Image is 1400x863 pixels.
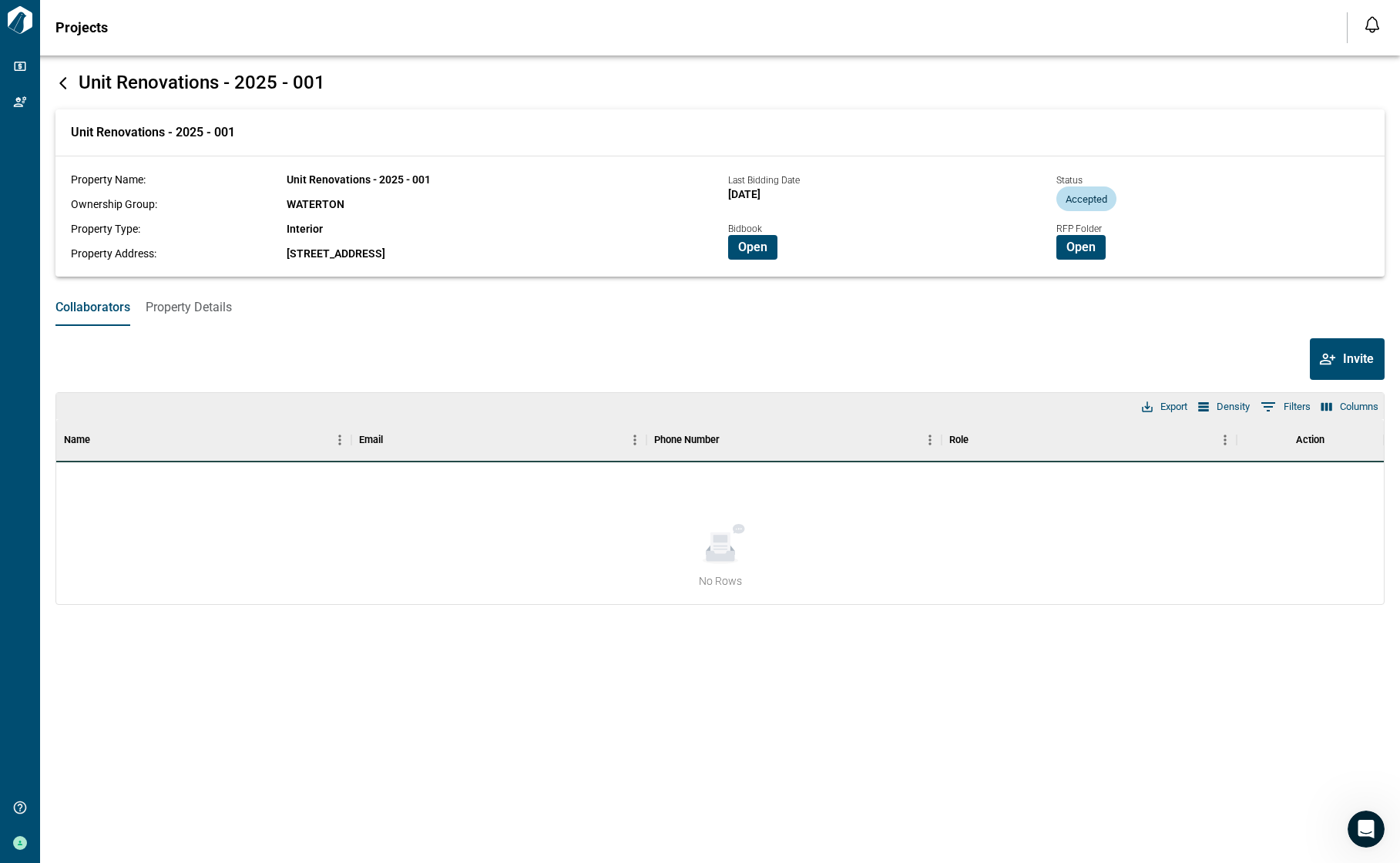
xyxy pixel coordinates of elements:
[728,235,777,260] button: Open
[328,428,351,452] button: Menu
[720,429,741,451] button: Sort
[359,418,383,462] div: Email
[351,418,646,462] div: Email
[728,223,762,234] span: Bidbook
[1056,235,1106,260] button: Open
[1056,193,1116,205] span: Accepted
[287,223,323,235] span: Interior
[1310,338,1385,380] button: Invite
[942,418,1237,462] div: Role
[1056,175,1083,186] span: Status
[64,418,90,462] div: Name
[71,173,146,186] span: Property Name:
[1066,240,1096,255] span: Open
[1237,418,1384,462] div: Action
[1257,395,1314,419] button: Show filters
[90,429,112,451] button: Sort
[738,240,767,255] span: Open
[56,418,351,462] div: Name
[71,198,157,210] span: Ownership Group:
[949,418,969,462] div: Role
[623,428,646,452] button: Menu
[383,429,405,451] button: Sort
[969,429,990,451] button: Sort
[918,428,942,452] button: Menu
[1296,418,1324,462] div: Action
[728,188,760,200] span: [DATE]
[1056,223,1102,234] span: RFP Folder
[40,289,1400,326] div: base tabs
[1194,397,1254,417] button: Density
[1214,428,1237,452] button: Menu
[728,175,800,186] span: Last Bidding Date
[1360,12,1385,37] button: Open notification feed
[1056,239,1106,254] a: Open
[55,300,130,315] span: Collaborators
[55,20,108,35] span: Projects
[1343,351,1374,367] span: Invite
[1318,397,1382,417] button: Select columns
[287,198,344,210] span: WATERTON
[287,247,385,260] span: [STREET_ADDRESS]
[71,223,140,235] span: Property Type:
[79,72,325,93] span: Unit Renovations - 2025 - 001
[71,125,235,140] span: Unit Renovations - 2025 - 001
[699,573,742,589] span: No Rows
[1348,811,1385,848] iframe: Intercom live chat
[71,247,156,260] span: Property Address:
[146,300,232,315] span: Property Details
[728,239,777,254] a: Open
[646,418,942,462] div: Phone Number
[654,418,720,462] div: Phone Number
[1138,397,1191,417] button: Export
[287,173,431,186] span: Unit Renovations - 2025 - 001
